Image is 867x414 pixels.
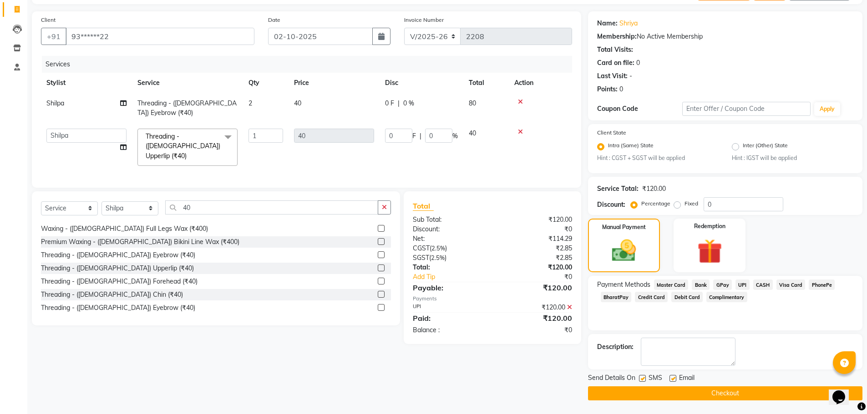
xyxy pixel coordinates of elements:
label: Client State [597,129,626,137]
div: Net: [406,234,492,244]
span: 40 [294,99,301,107]
label: Inter (Other) State [743,141,788,152]
div: ₹0 [492,224,579,234]
label: Redemption [694,222,725,230]
span: | [398,99,400,108]
div: ₹2.85 [492,253,579,263]
input: Search or Scan [165,200,378,214]
span: Shilpa [46,99,64,107]
th: Action [509,73,572,93]
div: Sub Total: [406,215,492,224]
span: 2 [248,99,252,107]
label: Date [268,16,280,24]
div: ₹120.00 [492,313,579,324]
span: SMS [649,373,662,384]
span: 80 [469,99,476,107]
label: Percentage [641,200,670,208]
div: Threading - ([DEMOGRAPHIC_DATA]) Eyebrow (₹40) [41,250,195,260]
span: Payment Methods [597,280,650,289]
span: Complimentary [706,292,747,302]
div: Points: [597,85,618,94]
small: Hint : CGST + SGST will be applied [597,154,719,162]
span: Send Details On [588,373,635,384]
label: Client [41,16,56,24]
div: ₹120.00 [492,303,579,312]
div: Total: [406,263,492,272]
span: Email [679,373,695,384]
span: Credit Card [635,292,668,302]
div: Discount: [597,200,625,209]
span: 2.5% [431,244,445,252]
small: Hint : IGST will be applied [732,154,853,162]
a: Add Tip [406,272,507,282]
div: Total Visits: [597,45,633,55]
label: Manual Payment [602,223,646,231]
div: Discount: [406,224,492,234]
div: ₹120.00 [492,215,579,224]
div: Description: [597,342,634,352]
div: Threading - ([DEMOGRAPHIC_DATA]) Forehead (₹40) [41,277,198,286]
input: Search by Name/Mobile/Email/Code [66,28,254,45]
span: 2.5% [431,254,445,261]
span: 40 [469,129,476,137]
span: | [420,131,421,141]
div: Services [42,56,579,73]
div: Balance : [406,325,492,335]
span: F [412,131,416,141]
div: ₹120.00 [492,263,579,272]
th: Service [132,73,243,93]
div: Paid: [406,313,492,324]
button: Apply [814,102,840,116]
span: % [452,131,458,141]
div: Threading - ([DEMOGRAPHIC_DATA]) Upperlip (₹40) [41,264,194,273]
div: Card on file: [597,58,634,68]
div: UPI [406,303,492,312]
span: CASH [753,279,773,290]
div: ₹0 [507,272,579,282]
span: PhonePe [809,279,835,290]
th: Total [463,73,509,93]
span: Visa Card [776,279,806,290]
span: BharatPay [601,292,632,302]
span: UPI [735,279,750,290]
div: Waxing - ([DEMOGRAPHIC_DATA]) Full Legs Wax (₹400) [41,224,208,234]
span: Master Card [654,279,689,290]
span: 0 % [403,99,414,108]
span: Bank [692,279,710,290]
a: Shriya [619,19,638,28]
th: Qty [243,73,289,93]
div: 0 [636,58,640,68]
div: Last Visit: [597,71,628,81]
label: Intra (Same) State [608,141,654,152]
label: Invoice Number [404,16,444,24]
div: Premium Waxing - ([DEMOGRAPHIC_DATA]) Bikini Line Wax (₹400) [41,237,239,247]
a: x [187,152,191,160]
button: +91 [41,28,66,45]
th: Stylist [41,73,132,93]
span: Debit Card [671,292,703,302]
span: Threading - ([DEMOGRAPHIC_DATA]) Upperlip (₹40) [146,132,220,160]
div: ( ) [406,244,492,253]
div: Service Total: [597,184,639,194]
iframe: chat widget [829,378,858,405]
div: ₹120.00 [492,282,579,293]
button: Checkout [588,386,862,400]
div: Threading - ([DEMOGRAPHIC_DATA]) Eyebrow (₹40) [41,303,195,313]
div: Threading - ([DEMOGRAPHIC_DATA]) Chin (₹40) [41,290,183,299]
div: ₹114.29 [492,234,579,244]
span: Threading - ([DEMOGRAPHIC_DATA]) Eyebrow (₹40) [137,99,237,117]
span: Total [413,201,434,211]
span: SGST [413,254,429,262]
img: _gift.svg [690,236,730,267]
label: Fixed [684,200,698,208]
span: CGST [413,244,430,252]
div: ₹0 [492,325,579,335]
div: - [629,71,632,81]
div: Payments [413,295,572,303]
div: Membership: [597,32,637,41]
div: ( ) [406,253,492,263]
div: Coupon Code [597,104,683,114]
input: Enter Offer / Coupon Code [682,102,811,116]
div: ₹2.85 [492,244,579,253]
th: Price [289,73,380,93]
